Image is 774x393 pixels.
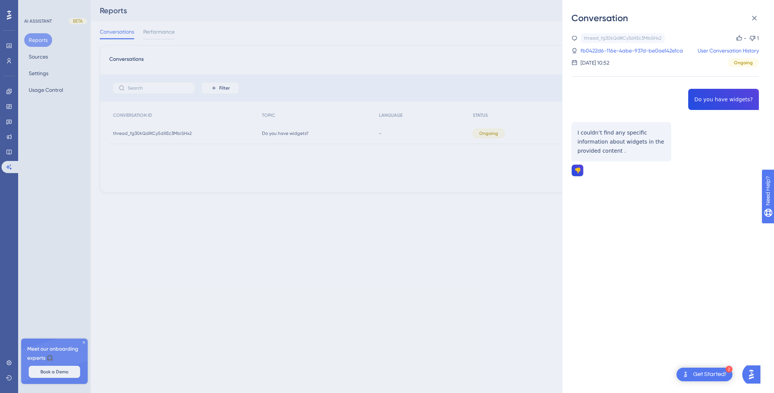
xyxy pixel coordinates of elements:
[757,34,759,43] div: 1
[726,366,732,373] div: 2
[676,368,732,381] div: Open Get Started! checklist, remaining modules: 2
[742,363,765,386] iframe: UserGuiding AI Assistant Launcher
[571,12,765,24] div: Conversation
[744,34,746,43] div: -
[734,60,753,66] span: Ongoing
[698,46,759,55] a: User Conversation History
[584,35,661,41] div: thread_fg30kQdlKCy5dXEc3MbiSHx2
[681,370,690,379] img: launcher-image-alternative-text
[18,2,47,11] span: Need Help?
[693,370,726,379] div: Get Started!
[580,46,683,55] a: fb0422d6-116e-4abe-937d-be0ae142e1ca
[580,58,609,67] div: [DATE] 10:52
